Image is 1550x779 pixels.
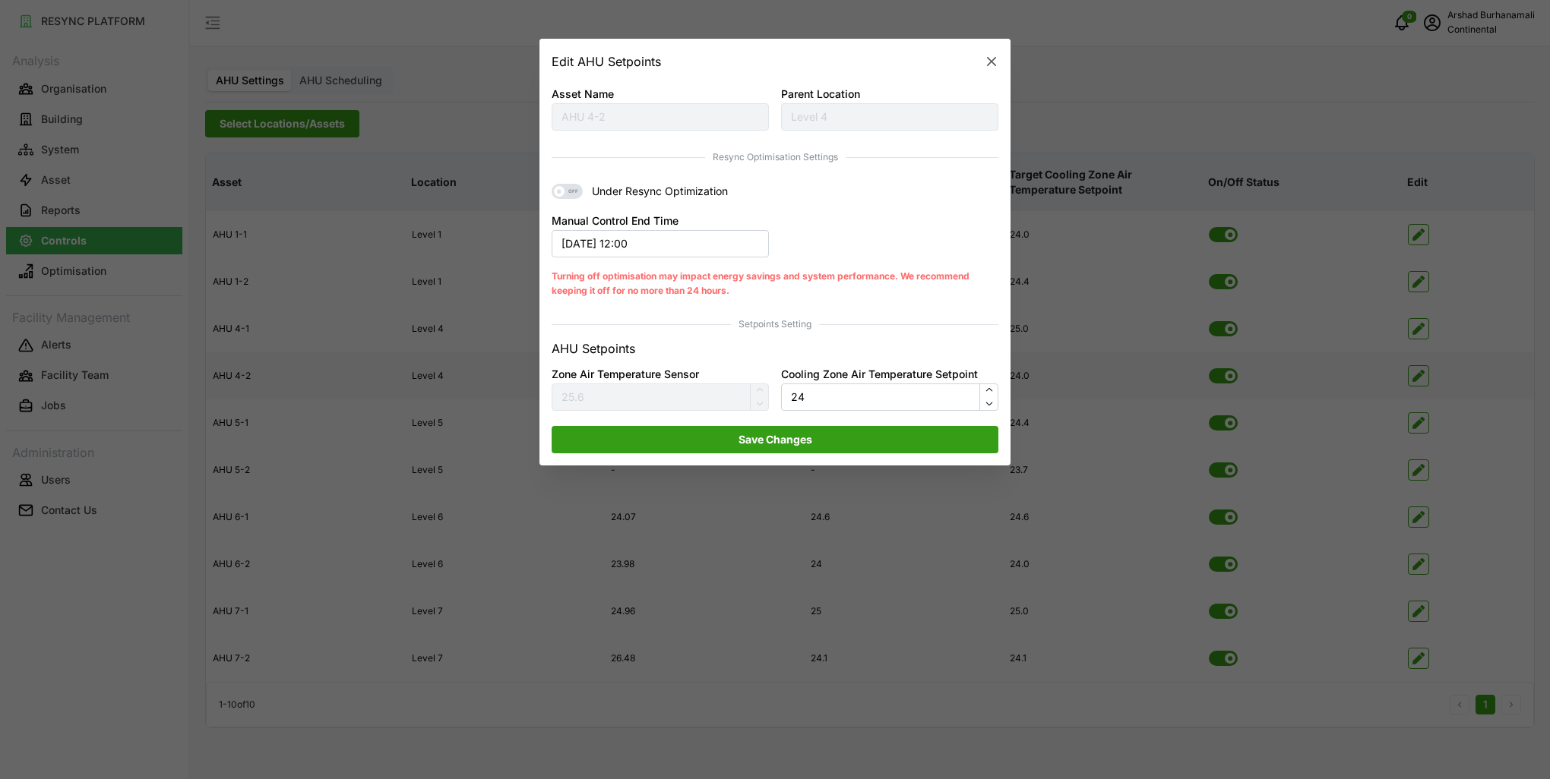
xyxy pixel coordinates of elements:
[552,86,614,102] label: Asset Name
[781,86,860,102] label: Parent Location
[552,55,661,68] h2: Edit AHU Setpoints
[781,366,978,383] label: Cooling Zone Air Temperature Setpoint
[552,426,998,453] button: Save Changes
[552,230,769,257] button: [DATE] 12:00
[552,366,699,383] label: Zone Air Temperature Sensor
[739,427,812,453] span: Save Changes
[552,339,635,358] p: AHU Setpoints
[552,318,998,333] span: Setpoints Setting
[565,184,583,200] span: OFF
[583,184,728,200] span: Under Resync Optimization
[552,213,679,230] label: Manual Control End Time
[552,270,998,298] p: Turning off optimisation may impact energy savings and system performance. We recommend keeping i...
[552,150,998,165] span: Resync Optimisation Settings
